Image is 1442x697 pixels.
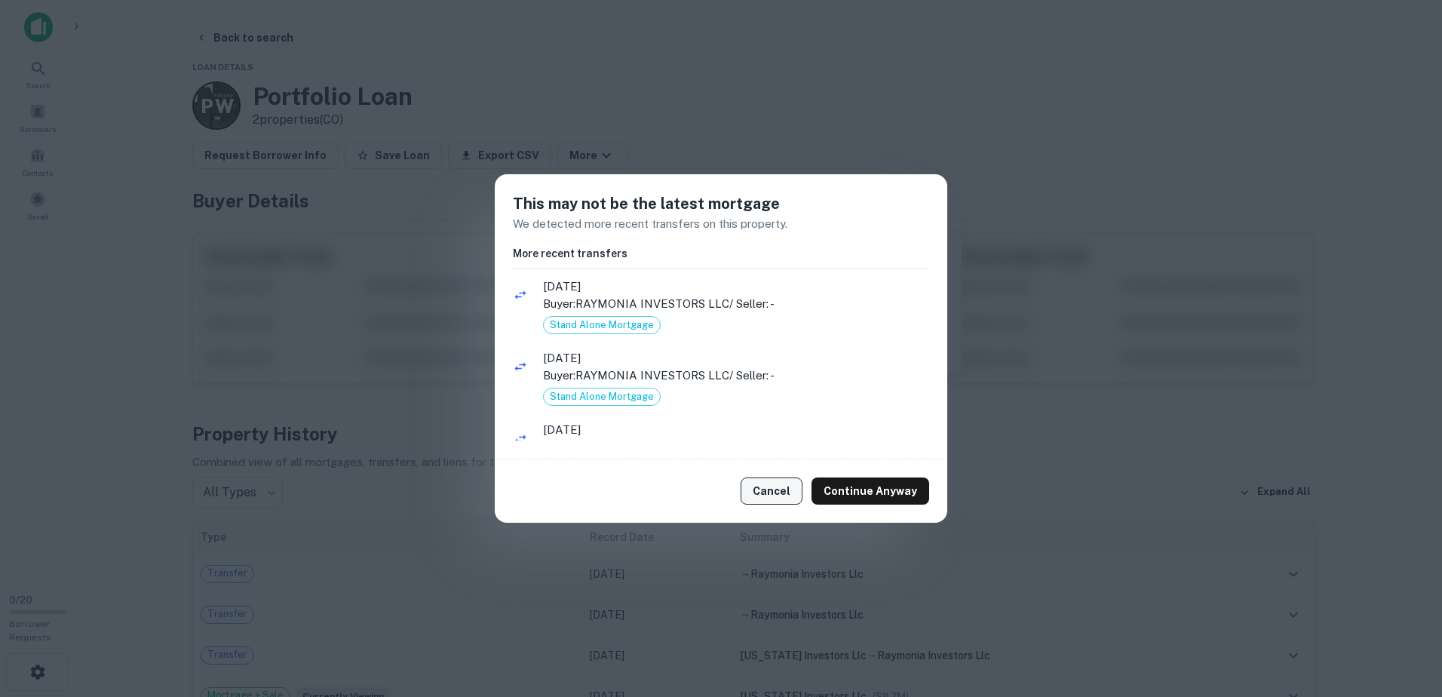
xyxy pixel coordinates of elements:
[543,349,929,367] span: [DATE]
[513,215,929,233] p: We detected more recent transfers on this property.
[1367,576,1442,649] iframe: Chat Widget
[513,245,929,262] h6: More recent transfers
[812,477,929,505] button: Continue Anyway
[544,318,660,333] span: Stand Alone Mortgage
[543,388,661,406] div: Stand Alone Mortgage
[543,316,661,334] div: Stand Alone Mortgage
[543,421,929,439] span: [DATE]
[543,295,929,313] p: Buyer: RAYMONIA INVESTORS LLC / Seller: -
[741,477,802,505] button: Cancel
[543,367,929,385] p: Buyer: RAYMONIA INVESTORS LLC / Seller: -
[543,439,929,457] p: Buyer: RAYMONIA INVESTORS LLC / Seller: [US_STATE] INVESTORS LLC
[544,389,660,404] span: Stand Alone Mortgage
[513,192,929,215] h5: This may not be the latest mortgage
[543,278,929,296] span: [DATE]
